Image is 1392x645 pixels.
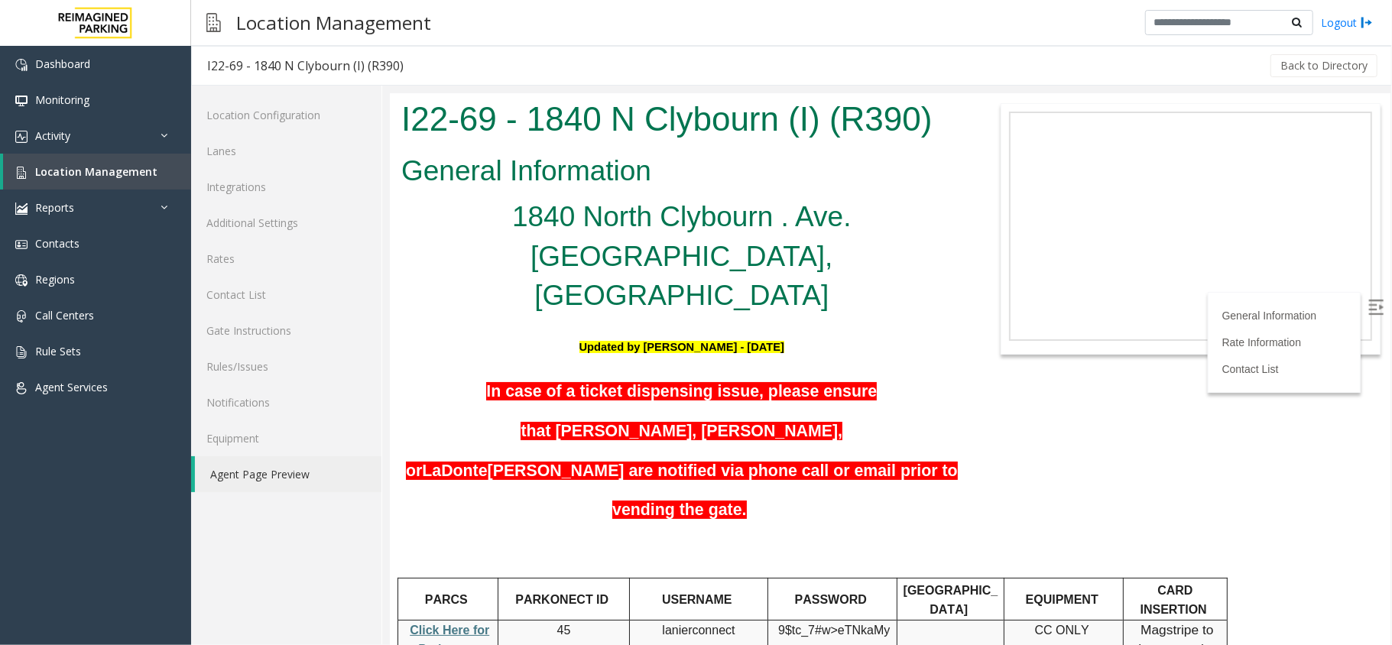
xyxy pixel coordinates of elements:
[191,384,381,420] a: Notifications
[35,500,78,513] span: PARCS
[751,491,817,523] span: CARD INSERTION
[745,529,826,583] span: Magstripe to the top on the left
[35,128,70,143] span: Activity
[35,272,75,287] span: Regions
[167,530,181,543] span: 45
[35,380,108,394] span: Agent Services
[35,57,90,71] span: Dashboard
[15,203,28,215] img: 'icon'
[20,530,99,582] a: Click Here for Parkonect Access
[35,164,157,179] span: Location Management
[448,530,500,544] span: eTNkaMy
[832,216,927,229] a: General Information
[15,131,28,143] img: 'icon'
[272,530,345,544] span: lanierconnect
[229,4,439,41] h3: Location Management
[15,167,28,179] img: 'icon'
[15,59,28,71] img: 'icon'
[35,200,74,215] span: Reports
[16,289,487,387] span: In case of a ticket dispensing issue, please ensure that [PERSON_NAME], [PERSON_NAME], or
[15,238,28,251] img: 'icon'
[15,274,28,287] img: 'icon'
[191,205,381,241] a: Additional Settings
[206,4,221,41] img: pageIcon
[978,206,994,222] img: Open/Close Sidebar Menu
[195,456,381,492] a: Agent Page Preview
[3,154,191,190] a: Location Management
[191,133,381,169] a: Lanes
[32,368,97,387] span: LaDonte
[15,95,28,107] img: 'icon'
[191,348,381,384] a: Rules/Issues
[207,56,404,76] div: I22-69 - 1840 N Clybourn (I) (R390)
[1361,15,1373,31] img: logout
[190,248,198,260] span: U
[122,108,462,219] a: 1840 North Clybourn . Ave. [GEOGRAPHIC_DATA], [GEOGRAPHIC_DATA]
[35,344,81,358] span: Rule Sets
[272,500,342,513] span: USERNAME
[15,310,28,322] img: 'icon'
[645,530,699,543] span: CC ONLY
[191,97,381,133] a: Location Configuration
[1270,54,1377,77] button: Back to Directory
[191,420,381,456] a: Equipment
[832,270,889,282] a: Contact List
[15,382,28,394] img: 'icon'
[35,308,94,322] span: Call Centers
[197,248,394,260] span: pdated by [PERSON_NAME] - [DATE]
[832,243,912,255] a: Rate Information
[636,500,709,513] span: EQUIPMENT
[388,530,448,543] span: 9$tc_7#w>
[11,58,573,98] h2: General Information
[514,491,608,523] span: [GEOGRAPHIC_DATA]
[98,368,568,426] span: [PERSON_NAME] are notified via phone call or email prior to vending the gate.
[35,92,89,107] span: Monitoring
[35,236,79,251] span: Contacts
[191,313,381,348] a: Gate Instructions
[191,277,381,313] a: Contact List
[125,500,219,513] span: PARKONECT ID
[191,169,381,205] a: Integrations
[405,500,477,513] span: PASSWORD
[191,241,381,277] a: Rates
[15,346,28,358] img: 'icon'
[1321,15,1373,31] a: Logout
[11,2,573,50] h1: I22-69 - 1840 N Clybourn (I) (R390)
